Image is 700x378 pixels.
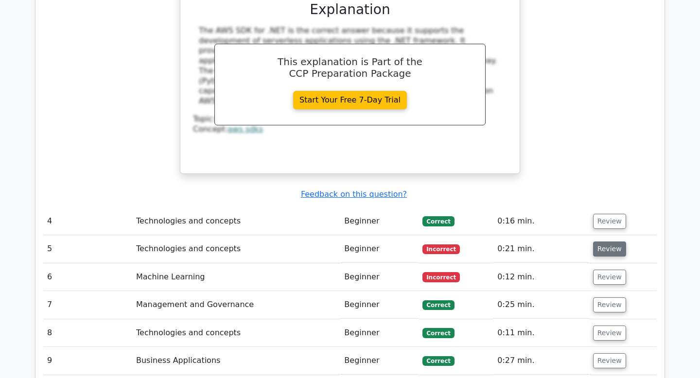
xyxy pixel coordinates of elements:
td: 6 [43,263,132,291]
button: Review [593,297,626,312]
td: 0:11 min. [493,319,589,347]
div: Concept: [193,124,507,135]
td: Beginner [340,291,419,319]
td: Technologies and concepts [132,235,340,263]
td: 0:12 min. [493,263,589,291]
a: aws sdks [228,124,263,134]
h3: Explanation [199,1,501,18]
span: Incorrect [422,244,460,254]
span: Correct [422,300,454,310]
td: 5 [43,235,132,263]
span: Correct [422,356,454,366]
td: Beginner [340,319,419,347]
td: 0:25 min. [493,291,589,319]
button: Review [593,214,626,229]
td: Management and Governance [132,291,340,319]
td: Technologies and concepts [132,207,340,235]
div: The AWS SDK for .NET is the correct answer because it supports the development of serverless appl... [199,26,501,106]
td: Beginner [340,263,419,291]
td: 8 [43,319,132,347]
div: Topic: [193,114,507,124]
button: Review [593,270,626,285]
td: Business Applications [132,347,340,375]
td: 0:16 min. [493,207,589,235]
span: Correct [422,216,454,226]
td: Beginner [340,207,419,235]
button: Review [593,353,626,368]
td: 0:27 min. [493,347,589,375]
span: Correct [422,328,454,338]
button: Review [593,326,626,341]
td: 7 [43,291,132,319]
td: Beginner [340,347,419,375]
td: 4 [43,207,132,235]
td: Technologies and concepts [132,319,340,347]
a: Feedback on this question? [301,189,407,199]
td: 0:21 min. [493,235,589,263]
td: 9 [43,347,132,375]
span: Incorrect [422,272,460,282]
td: Machine Learning [132,263,340,291]
a: Start Your Free 7-Day Trial [293,91,407,109]
button: Review [593,241,626,257]
td: Beginner [340,235,419,263]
